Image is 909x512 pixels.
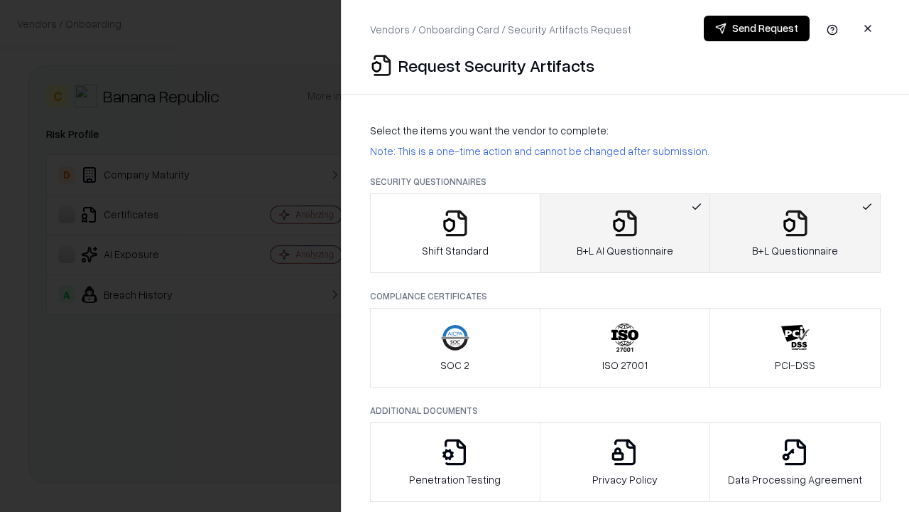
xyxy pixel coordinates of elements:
[422,243,489,258] p: Shift Standard
[709,308,881,388] button: PCI-DSS
[370,193,540,273] button: Shift Standard
[370,123,881,138] p: Select the items you want the vendor to complete:
[709,422,881,502] button: Data Processing Agreement
[704,16,810,41] button: Send Request
[592,472,658,487] p: Privacy Policy
[370,405,881,417] p: Additional Documents
[540,193,711,273] button: B+L AI Questionnaire
[709,193,881,273] button: B+L Questionnaire
[370,290,881,302] p: Compliance Certificates
[440,358,469,373] p: SOC 2
[775,358,815,373] p: PCI-DSS
[409,472,501,487] p: Penetration Testing
[370,422,540,502] button: Penetration Testing
[370,308,540,388] button: SOC 2
[370,22,631,37] p: Vendors / Onboarding Card / Security Artifacts Request
[370,176,881,188] p: Security Questionnaires
[752,243,838,258] p: B+L Questionnaire
[398,54,594,77] p: Request Security Artifacts
[540,308,711,388] button: ISO 27001
[577,243,673,258] p: B+L AI Questionnaire
[370,144,881,159] p: Note: This is a one-time action and cannot be changed after submission.
[728,472,862,487] p: Data Processing Agreement
[602,358,648,373] p: ISO 27001
[540,422,711,502] button: Privacy Policy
